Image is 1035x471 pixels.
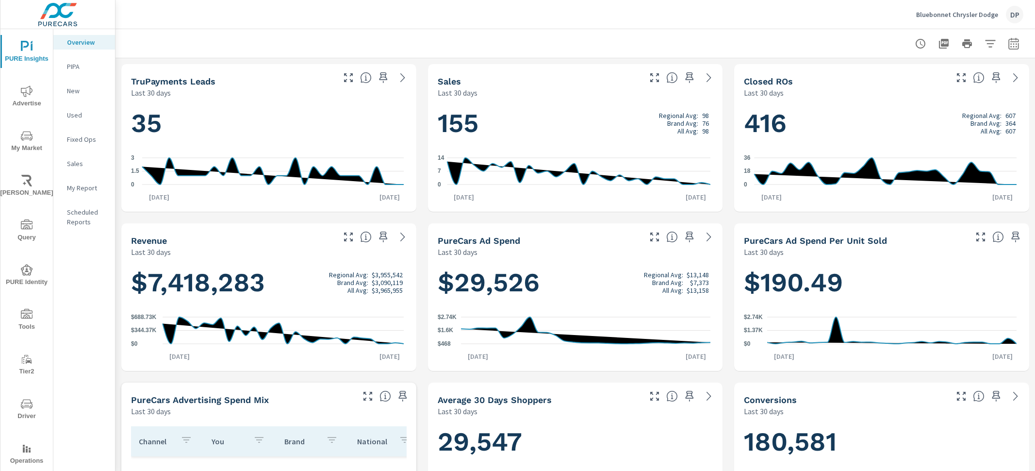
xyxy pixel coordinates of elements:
p: Channel [139,437,173,446]
h1: $190.49 [744,266,1019,299]
text: 7 [438,168,441,175]
span: Number of Repair Orders Closed by the selected dealership group over the selected time range. [So... [973,72,985,84]
p: Last 30 days [131,246,171,258]
span: Operations [3,443,50,467]
span: Save this to your personalized report [682,70,697,85]
div: Scheduled Reports [53,205,115,229]
h1: 180,581 [744,425,1019,458]
p: Last 30 days [744,87,784,99]
p: Last 30 days [131,405,171,417]
p: All Avg: [347,286,368,294]
p: All Avg: [677,127,698,135]
text: 36 [744,154,751,161]
div: DP [1006,6,1023,23]
p: [DATE] [461,352,495,361]
button: Make Fullscreen [647,229,662,245]
p: Used [67,110,107,120]
p: Regional Avg: [659,112,698,119]
text: $2.74K [438,314,457,320]
div: Fixed Ops [53,132,115,147]
span: Save this to your personalized report [988,70,1004,85]
button: Make Fullscreen [953,70,969,85]
span: Save this to your personalized report [1008,229,1023,245]
p: Regional Avg: [329,271,368,279]
span: The number of dealer-specified goals completed by a visitor. [Source: This data is provided by th... [973,390,985,402]
p: [DATE] [767,352,801,361]
p: Brand [284,437,318,446]
p: [DATE] [986,352,1019,361]
div: Overview [53,35,115,50]
p: My Report [67,183,107,193]
span: [PERSON_NAME] [3,175,50,199]
p: Last 30 days [438,246,477,258]
p: National [357,437,391,446]
span: Save this to your personalized report [682,388,697,404]
text: $0 [131,340,138,347]
p: Regional Avg: [644,271,683,279]
h1: 155 [438,107,713,140]
span: PURE Insights [3,41,50,65]
h5: PureCars Ad Spend Per Unit Sold [744,235,887,246]
h1: 35 [131,107,407,140]
text: 1.5 [131,168,139,175]
a: See more details in report [1008,70,1023,85]
p: [DATE] [986,192,1019,202]
h5: Average 30 Days Shoppers [438,395,552,405]
h5: Revenue [131,235,167,246]
span: Save this to your personalized report [395,388,411,404]
p: [DATE] [142,192,176,202]
text: $1.37K [744,327,763,334]
div: New [53,84,115,98]
p: 607 [1005,112,1016,119]
button: Make Fullscreen [647,70,662,85]
p: PIPA [67,62,107,71]
h1: $7,418,283 [131,266,407,299]
h5: Closed ROs [744,76,793,86]
p: Last 30 days [438,87,477,99]
p: [DATE] [755,192,789,202]
p: $3,965,955 [372,286,403,294]
h5: PureCars Ad Spend [438,235,520,246]
p: [DATE] [679,192,713,202]
button: "Export Report to PDF" [934,34,953,53]
p: Brand Avg: [667,119,698,127]
text: 18 [744,168,751,175]
text: $468 [438,340,451,347]
text: $2.74K [744,314,763,320]
span: Advertise [3,85,50,109]
p: Sales [67,159,107,168]
span: Total sales revenue over the selected date range. [Source: This data is sourced from the dealer’s... [360,231,372,243]
button: Select Date Range [1004,34,1023,53]
text: $1.6K [438,327,453,334]
h1: 29,547 [438,425,713,458]
p: Last 30 days [438,405,477,417]
h5: Conversions [744,395,797,405]
text: 3 [131,154,134,161]
h1: $29,526 [438,266,713,299]
text: 14 [438,154,444,161]
div: Used [53,108,115,122]
span: Save this to your personalized report [376,229,391,245]
h5: truPayments Leads [131,76,215,86]
span: A rolling 30 day total of daily Shoppers on the dealership website, averaged over the selected da... [666,390,678,402]
p: $3,090,119 [372,279,403,286]
div: PIPA [53,59,115,74]
a: See more details in report [395,70,411,85]
span: My Market [3,130,50,154]
button: Print Report [957,34,977,53]
div: Sales [53,156,115,171]
p: $13,148 [687,271,709,279]
p: Brand Avg: [970,119,1002,127]
p: You [212,437,246,446]
p: New [67,86,107,96]
span: Total cost of media for all PureCars channels for the selected dealership group over the selected... [666,231,678,243]
p: 607 [1005,127,1016,135]
button: Make Fullscreen [973,229,988,245]
p: Overview [67,37,107,47]
p: Bluebonnet Chrysler Dodge [916,10,998,19]
span: Tools [3,309,50,333]
p: Brand Avg: [652,279,683,286]
p: [DATE] [679,352,713,361]
a: See more details in report [701,70,717,85]
div: My Report [53,181,115,195]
